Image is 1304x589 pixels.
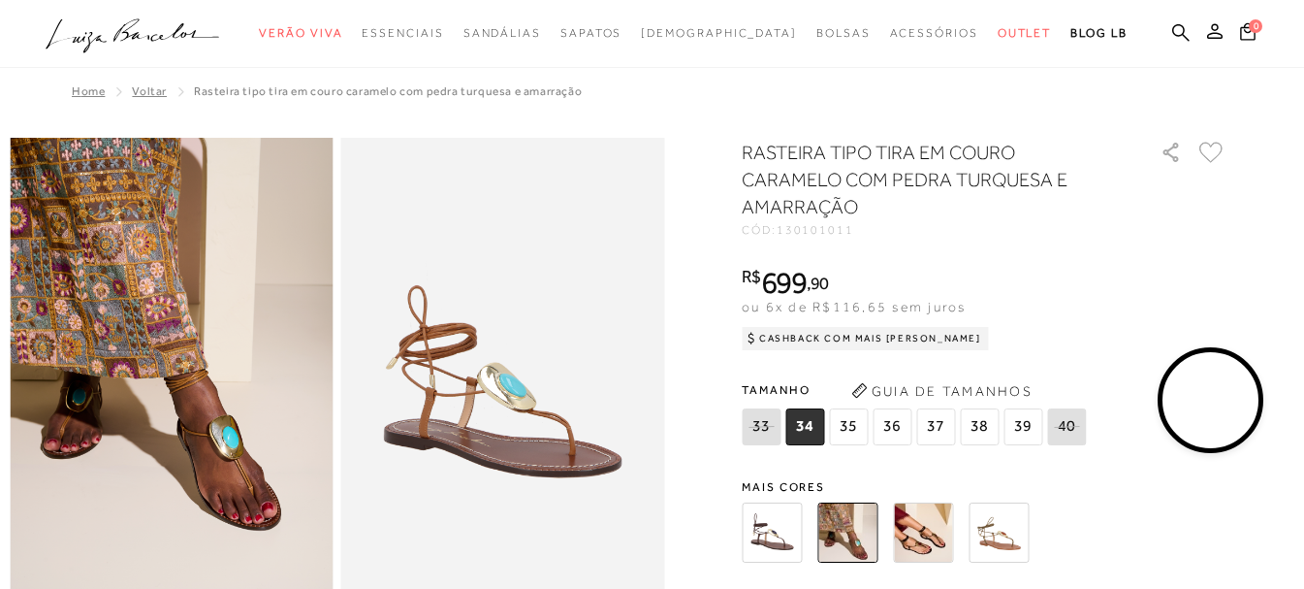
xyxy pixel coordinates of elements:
[259,16,342,51] a: noSubCategoriesText
[742,481,1226,493] span: Mais cores
[132,84,167,98] a: Voltar
[890,26,978,40] span: Acessórios
[742,409,780,445] span: 33
[998,26,1052,40] span: Outlet
[742,299,966,314] span: ou 6x de R$116,65 sem juros
[816,16,871,51] a: noSubCategoriesText
[742,327,989,350] div: Cashback com Mais [PERSON_NAME]
[844,376,1038,407] button: Guia de Tamanhos
[742,503,802,563] img: RASTEIRA TIPO TIRA EM COURO CAFÉ COM PEDRA AZUL E AMARRAÇÃO
[761,265,807,300] span: 699
[1047,409,1086,445] span: 40
[362,26,443,40] span: Essenciais
[742,139,1105,220] h1: RASTEIRA TIPO TIRA EM COURO CARAMELO COM PEDRA TURQUESA E AMARRAÇÃO
[72,84,105,98] a: Home
[742,376,1091,405] span: Tamanho
[641,26,797,40] span: [DEMOGRAPHIC_DATA]
[777,223,854,237] span: 130101011
[811,273,829,293] span: 90
[463,26,541,40] span: Sandálias
[259,26,342,40] span: Verão Viva
[785,409,824,445] span: 34
[1003,409,1042,445] span: 39
[969,503,1029,563] img: RASTEIRA TIPO TIRA EM COURO VERDE ASPARGO COM PEDRA MARROM E AMARRAÇÃO
[362,16,443,51] a: noSubCategoriesText
[960,409,999,445] span: 38
[998,16,1052,51] a: noSubCategoriesText
[1234,21,1261,48] button: 0
[560,26,621,40] span: Sapatos
[742,268,761,285] i: R$
[916,409,955,445] span: 37
[641,16,797,51] a: noSubCategoriesText
[194,84,582,98] span: RASTEIRA TIPO TIRA EM COURO CARAMELO COM PEDRA TURQUESA E AMARRAÇÃO
[893,503,953,563] img: RASTEIRA TIPO TIRA EM COURO PRETO COM PEDRA VERMELHA E AMARRAÇÃO
[890,16,978,51] a: noSubCategoriesText
[742,224,1129,236] div: CÓD:
[560,16,621,51] a: noSubCategoriesText
[816,26,871,40] span: Bolsas
[817,503,877,563] img: RASTEIRA TIPO TIRA EM COURO CARAMELO COM PEDRA TURQUESA E AMARRAÇÃO
[1070,16,1127,51] a: BLOG LB
[1070,26,1127,40] span: BLOG LB
[463,16,541,51] a: noSubCategoriesText
[873,409,911,445] span: 36
[829,409,868,445] span: 35
[807,275,829,292] i: ,
[1249,19,1262,33] span: 0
